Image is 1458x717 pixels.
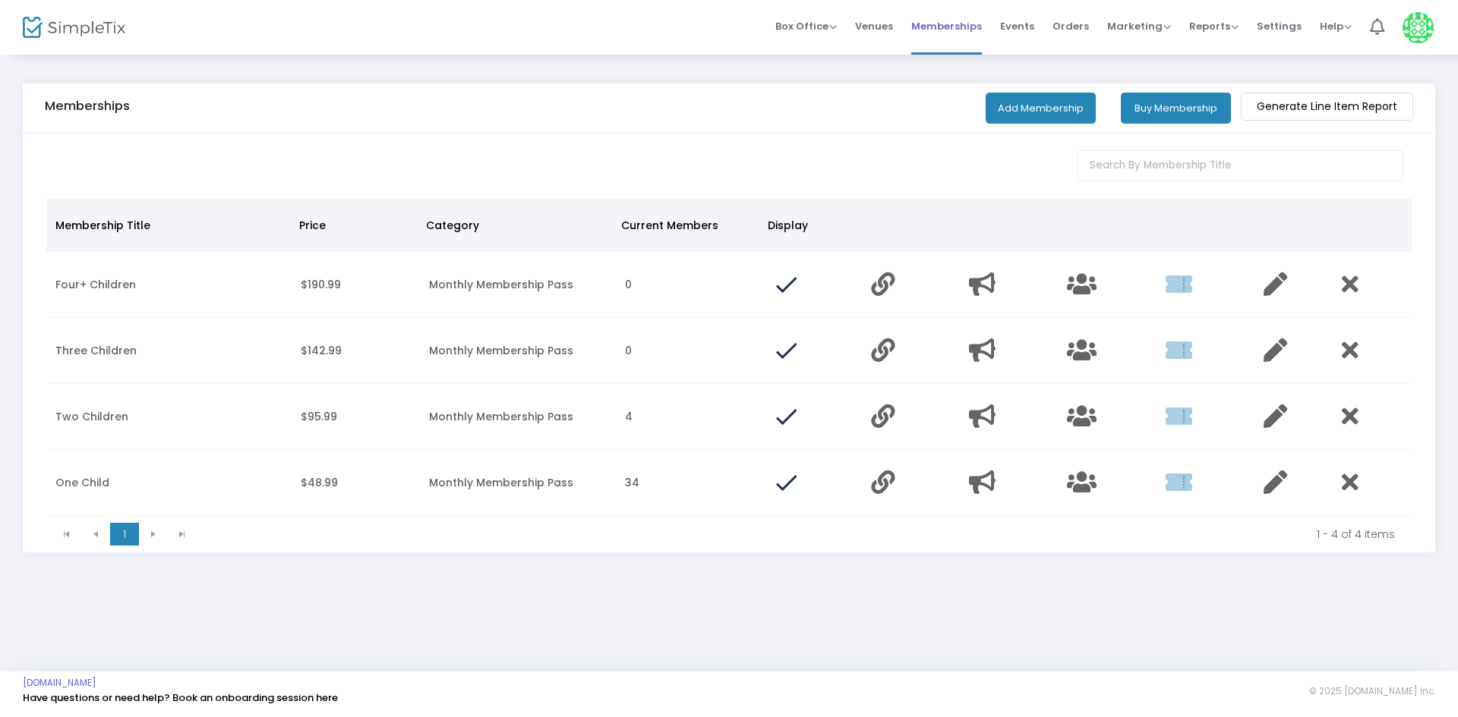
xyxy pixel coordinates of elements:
td: 4 [616,384,763,450]
td: $190.99 [292,252,419,318]
td: Two Children [46,384,292,450]
th: Current Members [612,199,759,252]
kendo-pager-info: 1 - 4 of 4 items [207,527,1395,542]
td: Monthly Membership Pass [420,318,617,384]
m-button: Generate Line Item Report [1241,93,1413,121]
img: done.png [772,337,800,364]
td: Monthly Membership Pass [420,252,617,318]
div: Data table [46,199,1412,516]
a: Have questions or need help? Book an onboarding session here [23,690,338,705]
td: $95.99 [292,384,419,450]
td: $48.99 [292,450,419,516]
span: Events [1000,7,1034,46]
span: Page 1 [110,523,139,546]
span: Help [1320,19,1352,33]
span: Marketing [1107,19,1171,33]
td: Monthly Membership Pass [420,450,617,516]
th: Display [759,199,856,252]
span: Settings [1257,7,1302,46]
span: Memberships [911,7,982,46]
td: Monthly Membership Pass [420,384,617,450]
span: Box Office [775,19,837,33]
img: done.png [772,271,800,298]
td: Four+ Children [46,252,292,318]
span: Venues [855,7,893,46]
td: $142.99 [292,318,419,384]
input: Search By Membership Title [1078,150,1404,181]
img: done.png [772,469,800,496]
img: done.png [772,403,800,430]
td: One Child [46,450,292,516]
span: Orders [1052,7,1089,46]
h5: Memberships [45,99,130,114]
td: 0 [616,252,763,318]
span: Reports [1189,19,1239,33]
td: Three Children [46,318,292,384]
td: 34 [616,450,763,516]
button: Buy Membership [1121,93,1231,124]
td: 0 [616,318,763,384]
th: Membership Title [46,199,290,252]
span: © 2025 [DOMAIN_NAME] Inc. [1309,685,1435,697]
th: Category [417,199,612,252]
th: Price [290,199,417,252]
button: Add Membership [986,93,1096,124]
a: [DOMAIN_NAME] [23,677,96,689]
